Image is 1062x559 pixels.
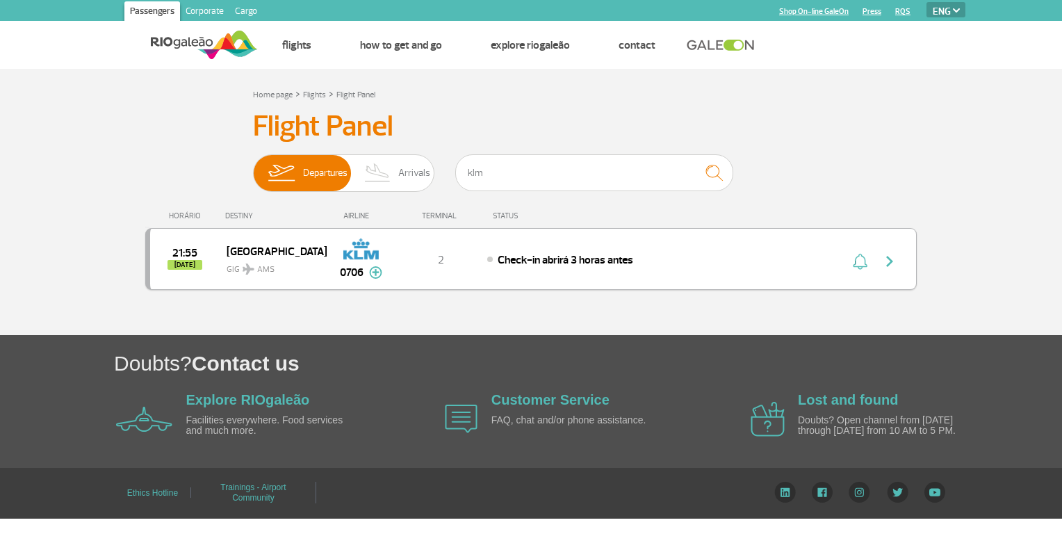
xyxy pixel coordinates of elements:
[326,211,395,220] div: AIRLINE
[445,405,477,433] img: airplane icon
[491,415,651,426] p: FAQ, chat and/or phone assistance.
[498,253,633,267] span: Check-in abrirá 3 horas antes
[398,155,430,191] span: Arrivals
[881,253,898,270] img: seta-direita-painel-voo.svg
[295,86,300,102] a: >
[303,155,348,191] span: Departures
[774,482,796,503] img: LinkedIn
[924,482,945,503] img: YouTube
[491,392,610,407] a: Customer Service
[438,253,444,267] span: 2
[340,264,363,281] span: 0706
[895,7,910,16] a: RQS
[192,352,300,375] span: Contact us
[360,38,442,52] a: How to get and go
[127,483,178,503] a: Ethics Hotline
[336,90,375,100] a: Flight Panel
[887,482,908,503] img: Twitter
[779,7,849,16] a: Shop On-line GaleOn
[812,482,833,503] img: Facebook
[116,407,172,432] img: airplane icon
[172,248,197,258] span: 2025-08-25 21:55:00
[491,38,570,52] a: Explore RIOgaleão
[369,266,382,279] img: mais-info-painel-voo.svg
[114,349,1062,378] h1: Doubts?
[227,242,316,260] span: [GEOGRAPHIC_DATA]
[849,482,870,503] img: Instagram
[257,264,275,276] span: AMS
[798,415,958,437] p: Doubts? Open channel from [DATE] through [DATE] from 10 AM to 5 PM.
[282,38,311,52] a: Flights
[124,1,180,24] a: Passengers
[149,211,225,220] div: HORÁRIO
[329,86,334,102] a: >
[186,392,310,407] a: Explore RIOgaleão
[168,260,202,270] span: [DATE]
[227,256,316,276] span: GIG
[225,211,327,220] div: DESTINY
[259,155,303,191] img: slider-embarque
[357,155,398,191] img: slider-desembarque
[243,264,254,275] img: destiny_airplane.svg
[186,415,346,437] p: Facilities everywhere. Food services and much more.
[798,392,898,407] a: Lost and found
[751,402,785,437] img: airplane icon
[303,90,326,100] a: Flights
[486,211,599,220] div: STATUS
[853,253,867,270] img: sino-painel-voo.svg
[220,478,286,508] a: Trainings - Airport Community
[253,109,809,144] h3: Flight Panel
[395,211,486,220] div: TERMINAL
[619,38,655,52] a: Contact
[455,154,733,191] input: Flight, city or airline
[229,1,263,24] a: Cargo
[180,1,229,24] a: Corporate
[253,90,293,100] a: Home page
[863,7,881,16] a: Press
